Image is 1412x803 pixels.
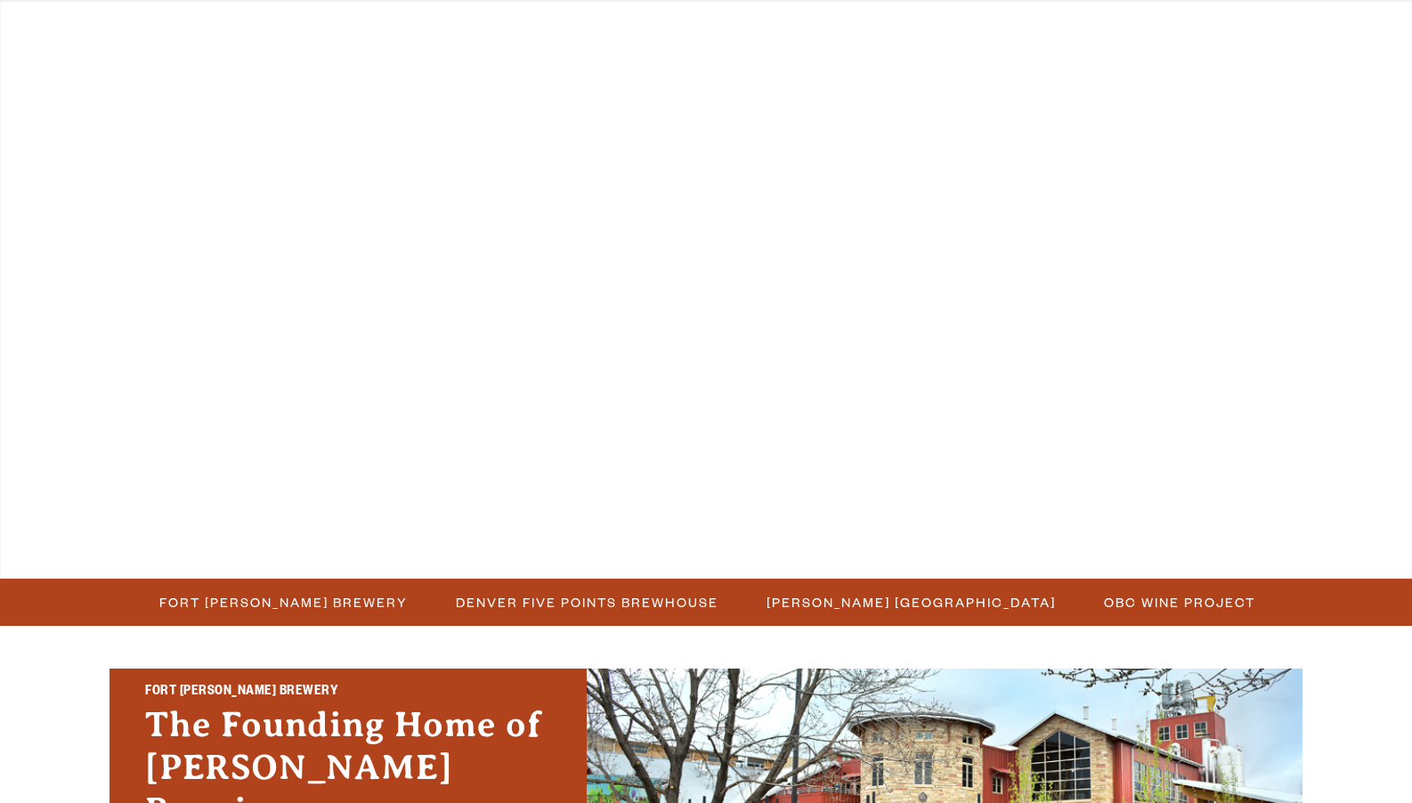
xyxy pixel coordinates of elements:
span: Gear [421,42,470,56]
span: Denver Five Points Brewhouse [456,589,718,615]
a: Winery [551,11,645,91]
span: Winery [563,42,634,56]
a: Denver Five Points Brewhouse [445,589,727,615]
a: Gear [410,11,482,91]
a: Beer Finder [1170,11,1305,91]
a: Fort [PERSON_NAME] Brewery [149,589,417,615]
h2: Fort [PERSON_NAME] Brewery [145,681,551,704]
span: Fort [PERSON_NAME] Brewery [159,589,408,615]
a: OBC Wine Project [1093,589,1264,615]
span: [PERSON_NAME] [GEOGRAPHIC_DATA] [767,589,1056,615]
span: Impact [1023,42,1089,56]
span: Taprooms [230,42,328,56]
a: Odell Home [694,11,760,91]
a: Our Story [816,11,941,91]
span: Beer [93,42,137,56]
span: OBC Wine Project [1104,589,1255,615]
a: Impact [1011,11,1100,91]
a: Beer [82,11,149,91]
a: [PERSON_NAME] [GEOGRAPHIC_DATA] [756,589,1065,615]
span: Our Story [827,42,929,56]
a: Taprooms [218,11,339,91]
span: Beer Finder [1181,42,1294,56]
